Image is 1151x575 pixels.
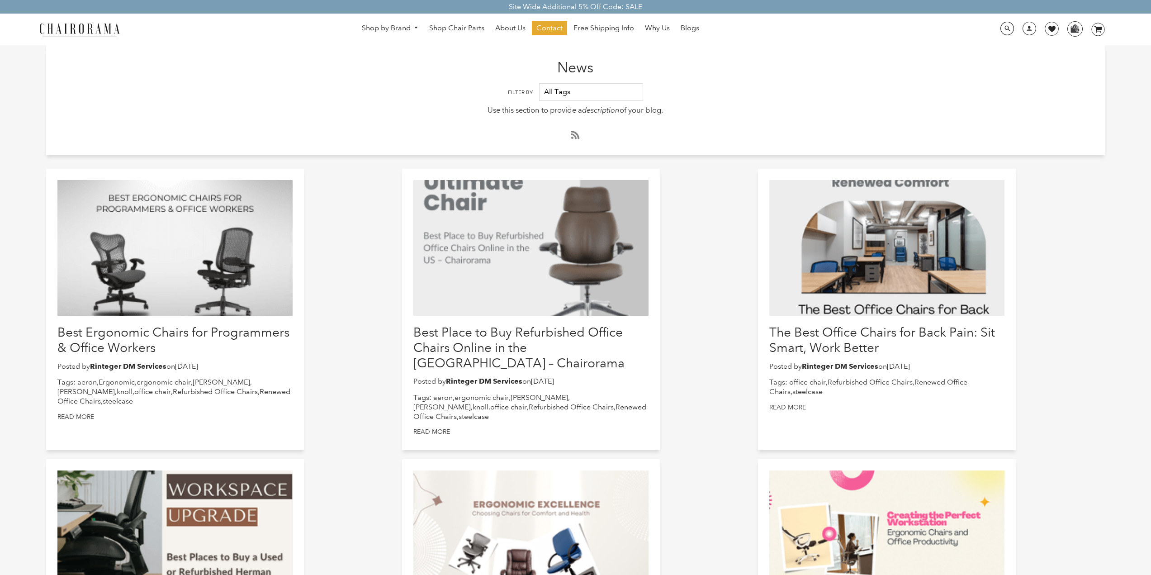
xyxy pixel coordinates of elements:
a: The Best Office Chairs for Back Pain: Sit Smart, Work Better [769,325,995,355]
span: Shop Chair Parts [429,24,484,33]
span: Tags: [769,378,787,386]
span: Contact [536,24,563,33]
a: [PERSON_NAME] [57,387,115,396]
li: , , , , , , , , , [57,378,293,406]
a: Refurbished Office Chairs [529,403,614,411]
span: Why Us [645,24,670,33]
a: Best Ergonomic Chairs for Programmers & Office Workers [57,325,289,355]
span: Tags: [57,378,76,386]
a: Best Place to Buy Refurbished Office Chairs Online in the [GEOGRAPHIC_DATA] – Chairorama [413,325,625,370]
li: , , , [769,378,1004,397]
a: knoll [473,403,488,411]
a: Read more [57,413,94,421]
p: Use this section to provide a of your blog. [152,105,999,116]
em: description [582,105,620,115]
a: Read more [769,403,806,411]
a: Blogs [676,21,704,35]
a: steelcase [103,397,133,405]
img: WhatsApp_Image_2024-07-12_at_16.23.01.webp [1068,22,1082,35]
p: Posted by on [413,377,649,386]
p: Posted by on [57,362,293,371]
a: aeron [77,378,97,386]
strong: Rinteger DM Services [802,362,878,371]
li: , , , , , , , , [413,393,649,421]
a: [PERSON_NAME] [413,403,471,411]
a: steelcase [792,387,823,396]
a: Renewed Office Chairs [413,403,646,421]
a: About Us [491,21,530,35]
p: Posted by on [769,362,1004,371]
a: Shop by Brand [357,21,423,35]
a: Renewed Office Chairs [769,378,967,396]
a: [PERSON_NAME] [193,378,250,386]
a: steelcase [459,412,489,421]
h1: News [46,45,1105,76]
span: About Us [495,24,526,33]
a: ergonomic chair [455,393,509,402]
a: Shop Chair Parts [425,21,489,35]
span: Free Shipping Info [573,24,634,33]
time: [DATE] [887,362,910,371]
img: chairorama [34,22,125,38]
a: office chair [490,403,527,411]
strong: Rinteger DM Services [446,377,522,385]
a: knoll [117,387,133,396]
a: Read more [413,428,450,436]
a: Refurbished Office Chairs [828,378,913,386]
time: [DATE] [531,377,554,385]
a: office chair [134,387,171,396]
span: Blogs [681,24,699,33]
label: Filter By [508,89,533,96]
a: aeron [433,393,453,402]
span: Tags: [413,393,431,402]
strong: Rinteger DM Services [90,362,166,371]
a: Contact [532,21,567,35]
a: Ergonomic [99,378,135,386]
a: office chair [789,378,826,386]
nav: DesktopNavigation [163,21,898,38]
time: [DATE] [175,362,198,371]
a: Free Shipping Info [569,21,639,35]
a: Refurbished Office Chairs [173,387,258,396]
a: Renewed Office Chairs [57,387,290,405]
a: [PERSON_NAME] [511,393,568,402]
a: Why Us [640,21,674,35]
a: ergonomic chair [137,378,191,386]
